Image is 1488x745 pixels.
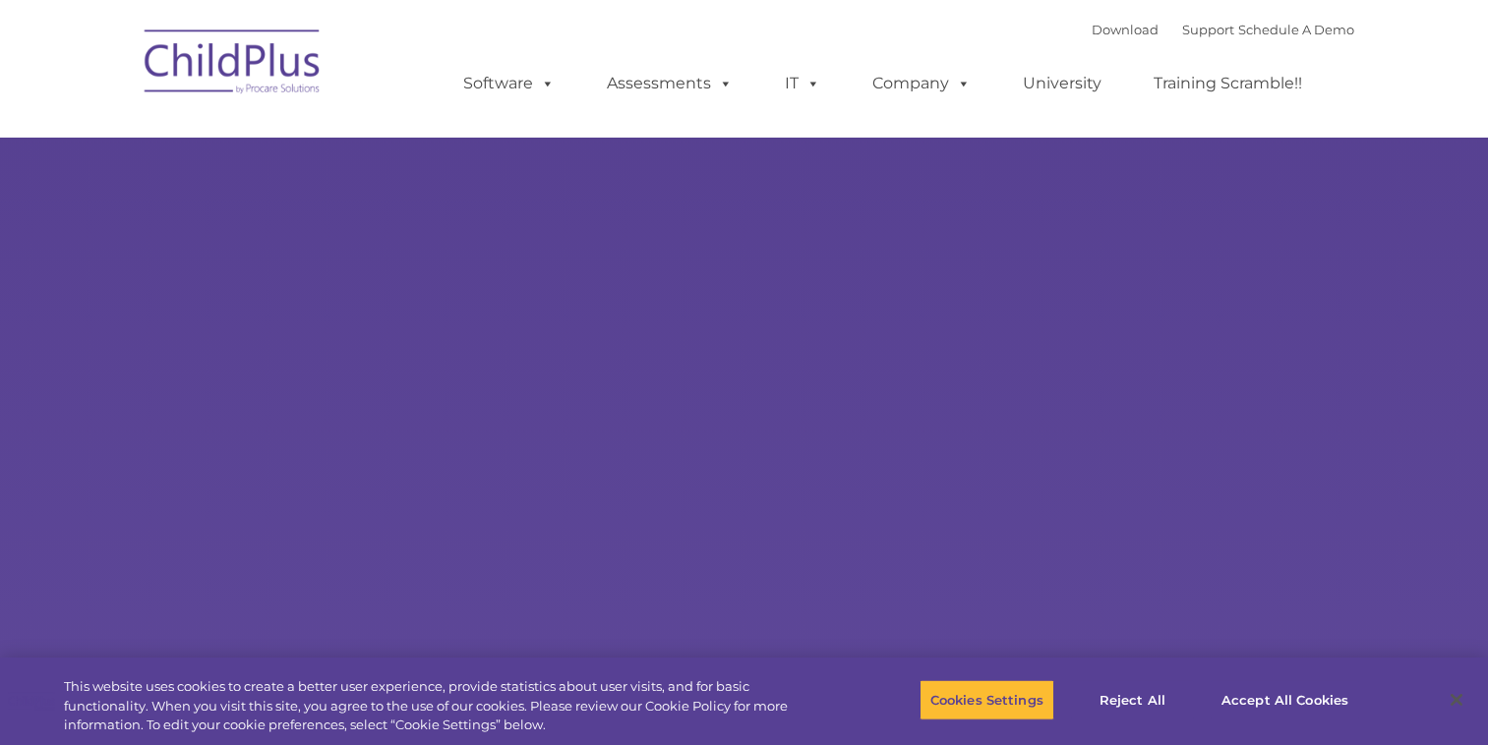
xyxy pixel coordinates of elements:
button: Close [1435,678,1478,721]
a: University [1003,64,1121,103]
button: Cookies Settings [920,679,1054,720]
a: Schedule A Demo [1238,22,1354,37]
a: Support [1182,22,1234,37]
font: | [1092,22,1354,37]
button: Accept All Cookies [1211,679,1359,720]
img: ChildPlus by Procare Solutions [135,16,331,114]
a: Training Scramble!! [1134,64,1322,103]
a: IT [765,64,840,103]
div: This website uses cookies to create a better user experience, provide statistics about user visit... [64,677,818,735]
a: Download [1092,22,1159,37]
a: Company [853,64,990,103]
a: Software [444,64,574,103]
button: Reject All [1071,679,1194,720]
a: Assessments [587,64,752,103]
